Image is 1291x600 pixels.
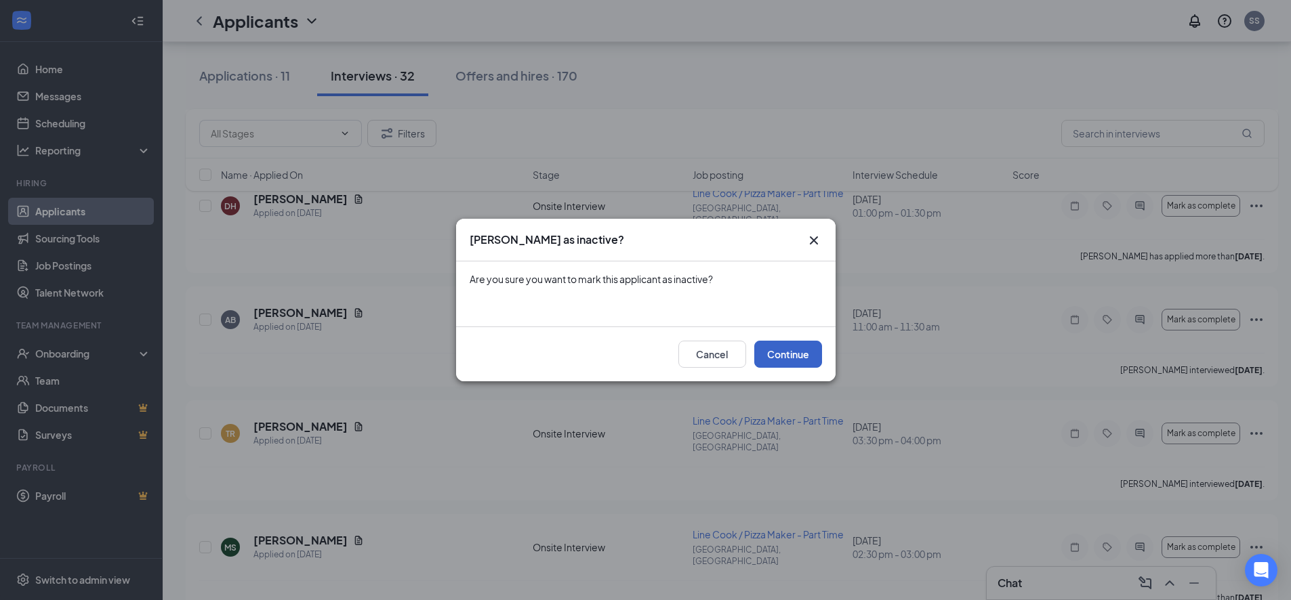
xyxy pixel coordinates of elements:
button: Continue [754,341,822,368]
svg: Cross [806,232,822,249]
h3: [PERSON_NAME] as inactive? [470,232,624,247]
div: Open Intercom Messenger [1245,554,1277,586]
div: Are you sure you want to mark this applicant as inactive? [470,272,822,286]
button: Close [806,232,822,249]
button: Cancel [678,341,746,368]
